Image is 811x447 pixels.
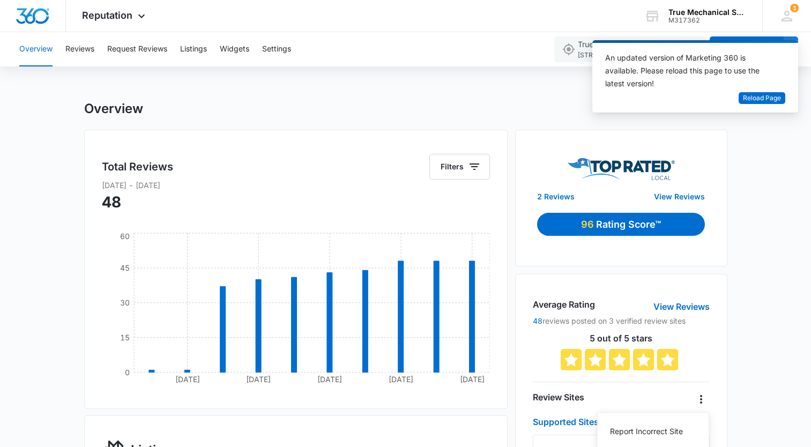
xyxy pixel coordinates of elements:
div: An updated version of Marketing 360 is available. Please reload this page to use the latest version! [605,51,772,90]
p: Rating Score™ [596,217,661,232]
button: Edit Location [710,36,784,62]
span: Reputation [82,10,132,21]
button: Reviews [65,32,94,66]
a: Supported Sites [533,416,599,427]
tspan: [DATE] [389,375,413,384]
button: Settings [262,32,291,66]
tspan: [DATE] [246,375,271,384]
a: 48 [533,316,542,325]
div: account id [668,17,747,24]
p: [DATE] - [DATE] [102,180,490,191]
div: Report Incorrect Site [610,428,683,435]
button: Overview [19,32,53,66]
img: Top Rated Local Logo [568,158,675,180]
h4: Review Sites [533,391,584,404]
span: 1 [790,4,799,12]
span: Reload Page [743,93,781,103]
span: 48 [102,193,121,211]
tspan: 15 [120,333,129,342]
a: View Reviews [653,300,710,313]
button: Listings [180,32,207,66]
button: Request Reviews [107,32,167,66]
button: Widgets [220,32,249,66]
span: True Mechanical Services LLC [578,39,685,61]
tspan: [DATE] [175,375,199,384]
tspan: [DATE] [460,375,485,384]
tspan: [DATE] [317,375,342,384]
button: Report Incorrect Site [597,423,709,439]
h4: Average Rating [533,298,595,311]
a: 2 Reviews [537,191,575,202]
div: account name [668,8,747,17]
button: Reload Page [739,92,785,105]
p: 96 [581,217,596,232]
tspan: 60 [120,232,129,241]
tspan: 0 [124,368,129,377]
button: Overflow Menu [693,391,710,408]
h1: Overview [84,101,143,117]
div: notifications count [790,4,799,12]
p: 5 out of 5 stars [533,334,709,342]
tspan: 30 [120,298,129,307]
span: [STREET_ADDRESS][PERSON_NAME] , [GEOGRAPHIC_DATA][PERSON_NAME] , CO [578,50,685,61]
a: View Reviews [654,191,705,202]
button: Filters [429,154,490,180]
tspan: 45 [120,263,129,272]
p: reviews posted on 3 verified review sites [533,315,709,326]
button: True Mechanical Services LLC[STREET_ADDRESS][PERSON_NAME],[GEOGRAPHIC_DATA][PERSON_NAME],CO [554,36,706,62]
h5: Total Reviews [102,159,173,175]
